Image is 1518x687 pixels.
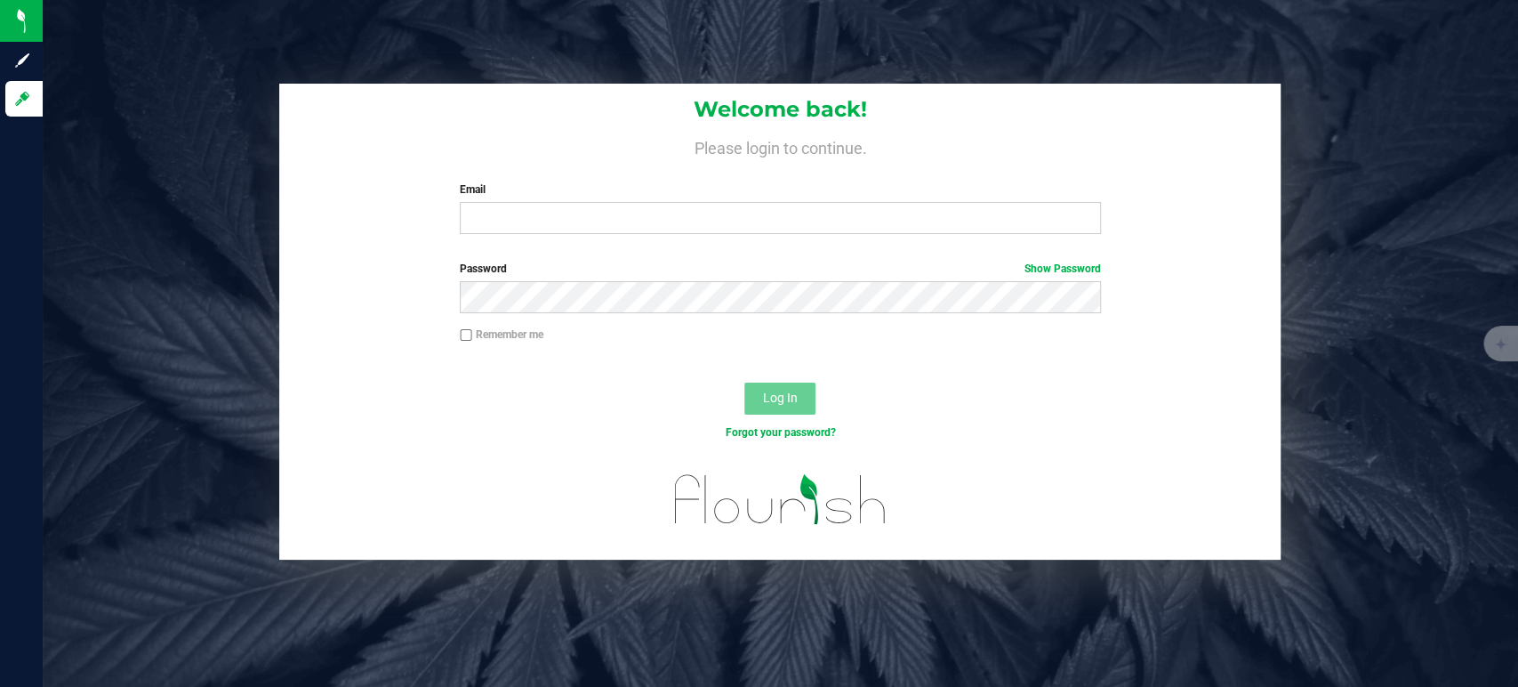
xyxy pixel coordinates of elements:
[763,391,798,405] span: Log In
[744,383,815,415] button: Log In
[460,327,543,343] label: Remember me
[13,90,31,108] inline-svg: Log in
[1024,263,1101,275] a: Show Password
[460,329,472,342] input: Remember me
[725,426,835,439] a: Forgot your password?
[460,182,1101,198] label: Email
[13,52,31,69] inline-svg: Sign up
[655,459,905,540] img: flourish_logo.svg
[279,98,1281,121] h1: Welcome back!
[460,263,507,275] span: Password
[279,135,1281,157] h4: Please login to continue.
